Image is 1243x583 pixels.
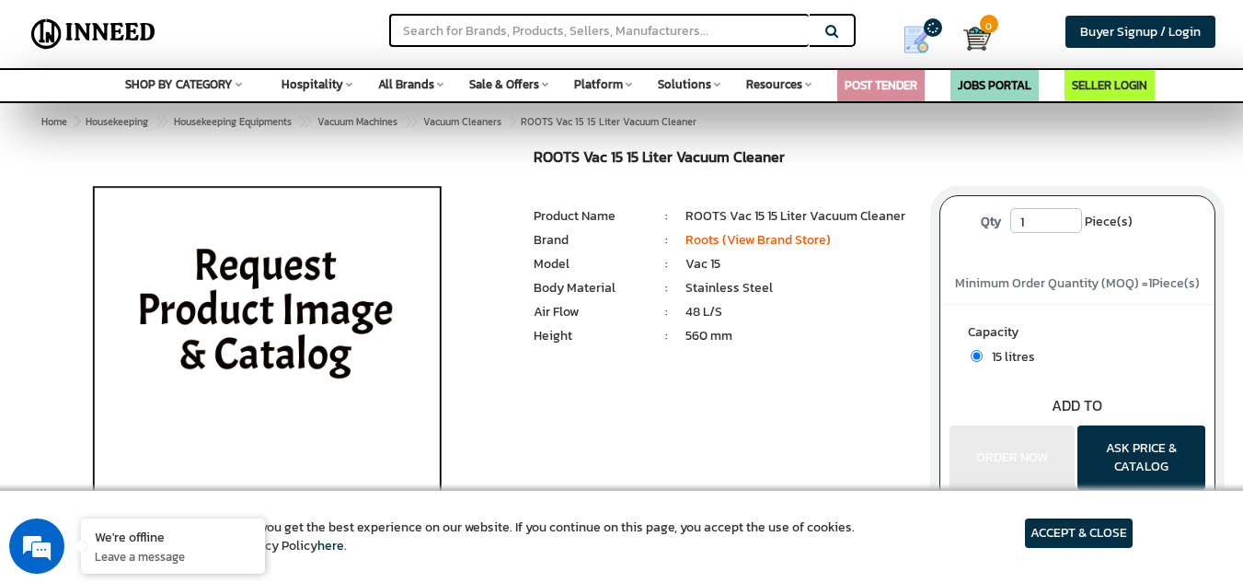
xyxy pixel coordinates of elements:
span: > [74,114,79,129]
label: Capacity [968,323,1188,346]
span: Solutions [658,76,711,93]
a: POST TENDER [845,76,917,94]
li: Height [534,327,647,345]
span: Vacuum Machines [317,114,397,129]
h1: ROOTS Vac 15 15 Liter Vacuum Cleaner [534,149,911,170]
span: > [155,111,164,133]
a: JOBS PORTAL [958,76,1031,94]
button: ASK PRICE & CATALOG [1077,426,1205,490]
input: Search for Brands, Products, Sellers, Manufacturers... [389,14,809,47]
span: 0 [980,15,998,33]
li: Stainless Steel [685,279,912,297]
li: Model [534,255,647,274]
img: Cart [963,25,991,52]
span: Resources [746,76,802,93]
span: ROOTS Vac 15 15 Liter Vacuum Cleaner [82,114,696,129]
span: SHOP BY CATEGORY [125,76,233,93]
span: Hospitality [282,76,343,93]
a: Home [38,111,71,133]
li: ROOTS Vac 15 15 Liter Vacuum Cleaner [685,207,912,226]
span: Buyer Signup / Login [1080,22,1201,41]
article: ACCEPT & CLOSE [1025,519,1133,548]
span: Housekeeping Equipments [174,114,292,129]
li: : [648,303,685,321]
a: SELLER LOGIN [1072,76,1147,94]
span: > [298,111,307,133]
a: Housekeeping Equipments [170,111,295,133]
a: Vacuum Cleaners [420,111,505,133]
span: > [404,111,413,133]
li: : [648,207,685,226]
a: Roots (View Brand Store) [685,230,831,250]
li: : [648,255,685,274]
span: 1 [1148,274,1152,293]
span: Platform [574,76,623,93]
li: : [648,279,685,297]
a: my Quotes [882,18,963,61]
a: Vacuum Machines [314,111,401,133]
span: > [508,111,517,133]
span: Vacuum Cleaners [423,114,501,129]
span: Housekeeping [86,114,148,129]
a: here [317,536,344,555]
li: Brand [534,231,647,250]
article: We use cookies to ensure you get the best experience on our website. If you continue on this page... [110,519,855,555]
div: We're offline [95,528,251,545]
div: ADD TO [940,395,1214,416]
label: Qty [972,208,1010,236]
span: Piece(s) [1085,208,1133,236]
li: : [648,231,685,250]
span: All Brands [378,76,434,93]
li: Air Flow [534,303,647,321]
p: Leave a message [95,548,251,565]
li: Vac 15 [685,255,912,274]
span: 15 litres [983,347,1035,367]
li: 48 L/S [685,303,912,321]
span: Minimum Order Quantity (MOQ) = Piece(s) [955,274,1200,293]
li: Body Material [534,279,647,297]
img: Inneed.Market [25,11,162,57]
a: Housekeeping [82,111,152,133]
li: Product Name [534,207,647,226]
img: Show My Quotes [903,26,930,53]
li: : [648,327,685,345]
li: 560 mm [685,327,912,345]
a: Buyer Signup / Login [1065,16,1215,48]
a: Cart 0 [963,18,975,59]
span: Sale & Offers [469,76,539,93]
